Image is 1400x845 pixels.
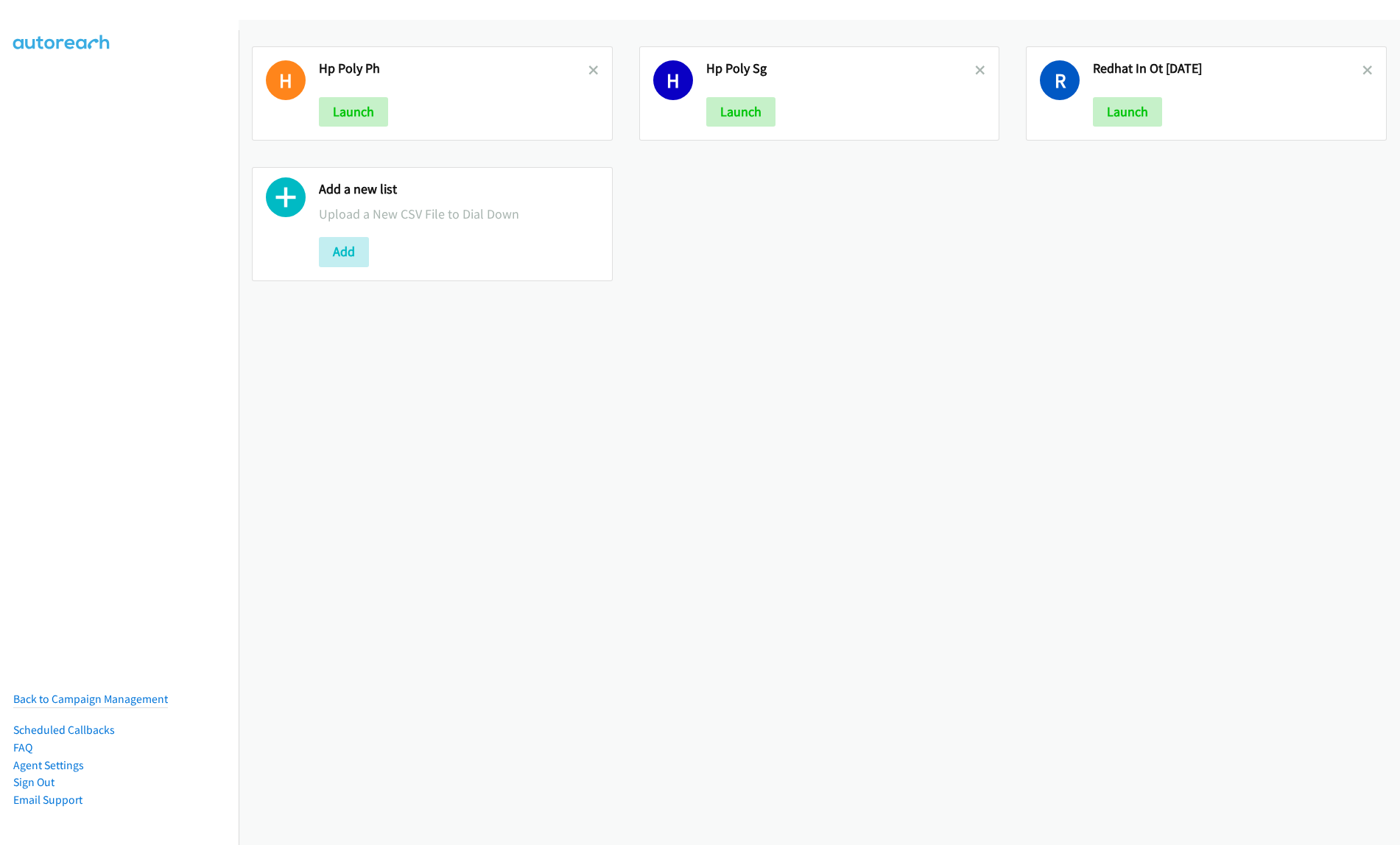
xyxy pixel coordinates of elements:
[319,204,599,224] p: Upload a New CSV File to Dial Down
[13,740,32,754] a: FAQ
[13,758,84,772] a: Agent Settings
[1093,97,1162,127] button: Launch
[13,775,54,789] a: Sign Out
[653,60,693,100] h1: H
[319,181,599,198] h2: Add a new list
[1093,60,1362,77] h2: Redhat In Ot [DATE]
[266,60,306,100] h1: H
[1040,60,1080,100] h1: R
[319,237,369,266] button: Add
[706,97,775,127] button: Launch
[319,60,588,77] h2: Hp Poly Ph
[706,60,976,77] h2: Hp Poly Sg
[13,793,82,807] a: Email Support
[13,692,168,706] a: Back to Campaign Management
[319,97,388,127] button: Launch
[13,723,115,737] a: Scheduled Callbacks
